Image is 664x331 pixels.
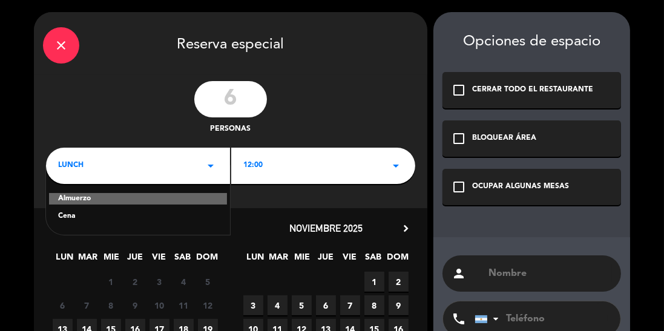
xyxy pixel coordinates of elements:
[125,272,145,292] span: 2
[389,272,409,292] span: 2
[194,81,267,117] input: 0
[387,250,407,270] span: DOM
[452,83,466,97] i: check_box_outline_blank
[364,295,384,315] span: 8
[150,295,169,315] span: 10
[53,295,73,315] span: 6
[292,295,312,315] span: 5
[196,250,216,270] span: DOM
[245,250,265,270] span: LUN
[78,250,98,270] span: MAR
[211,123,251,136] span: personas
[101,272,121,292] span: 1
[54,38,68,53] i: close
[149,250,169,270] span: VIE
[198,295,218,315] span: 12
[442,33,621,51] div: Opciones de espacio
[472,181,569,193] div: OCUPAR ALGUNAS MESAS
[452,180,466,194] i: check_box_outline_blank
[389,159,403,173] i: arrow_drop_down
[268,295,288,315] span: 4
[150,272,169,292] span: 3
[49,222,62,235] i: chevron_left
[34,12,427,75] div: Reserva especial
[54,250,74,270] span: LUN
[102,250,122,270] span: MIE
[289,222,363,234] span: noviembre 2025
[364,272,384,292] span: 1
[58,160,84,172] span: LUNCH
[363,250,383,270] span: SAB
[269,250,289,270] span: MAR
[452,266,466,281] i: person
[399,222,412,235] i: chevron_right
[125,295,145,315] span: 9
[472,84,593,96] div: CERRAR TODO EL RESTAURANTE
[49,193,227,205] div: Almuerzo
[101,295,121,315] span: 8
[316,295,336,315] span: 6
[174,272,194,292] span: 4
[340,250,360,270] span: VIE
[203,159,218,173] i: arrow_drop_down
[243,160,263,172] span: 12:00
[452,131,466,146] i: check_box_outline_blank
[243,295,263,315] span: 3
[174,295,194,315] span: 11
[77,295,97,315] span: 7
[58,211,218,223] div: Cena
[487,265,612,282] input: Nombre
[340,295,360,315] span: 7
[292,250,312,270] span: MIE
[173,250,192,270] span: SAB
[198,272,218,292] span: 5
[316,250,336,270] span: JUE
[389,295,409,315] span: 9
[452,312,466,326] i: phone
[472,133,536,145] div: BLOQUEAR ÁREA
[125,250,145,270] span: JUE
